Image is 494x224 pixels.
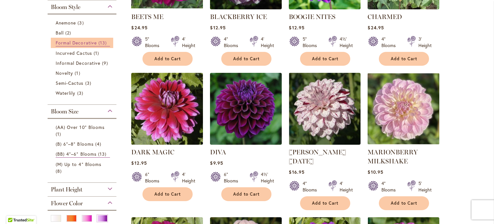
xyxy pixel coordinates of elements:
span: Add to Cart [233,191,260,197]
span: 8 [56,168,63,174]
img: HULIN'S CARNIVAL [289,73,361,145]
span: Novelty [56,70,73,76]
span: $12.95 [131,160,147,166]
span: Add to Cart [154,56,181,62]
span: $10.95 [368,169,383,175]
span: 3 [78,19,85,26]
a: Informal Decorative 9 [56,60,110,66]
a: Novelty 1 [56,70,110,76]
div: 6" Blooms [224,171,242,184]
div: 4' Height [182,36,195,49]
span: 2 [65,29,73,36]
a: MARIONBERRY MILKSHAKE [368,148,418,165]
a: BLACKBERRY ICE [210,13,267,21]
span: (B) 6"–8" Blooms [56,141,94,147]
a: DARK MAGIC [131,148,174,156]
img: DARK MAGIC [131,73,203,145]
span: 9 [102,60,110,66]
span: Incurved Cactus [56,50,92,56]
span: (M) Up to 4" Blooms [56,161,101,167]
button: Add to Cart [379,52,429,66]
a: CHARMED [368,5,439,11]
a: (BB) 4"–6" Blooms 13 [56,151,110,158]
div: 4" Blooms [381,36,399,49]
a: (M) Up to 4" Blooms 8 [56,161,110,174]
a: Semi-Cactus 3 [56,80,110,86]
span: 1 [56,131,63,137]
div: 4" Blooms [303,180,321,193]
div: 4' Height [261,36,274,49]
a: BEETS ME [131,5,203,11]
span: (BB) 4"–6" Blooms [56,151,96,157]
span: Add to Cart [391,200,417,206]
span: Add to Cart [312,200,338,206]
a: Waterlily 3 [56,90,110,96]
span: Bloom Size [51,108,78,115]
a: Incurved Cactus 1 [56,50,110,56]
span: Plant Height [51,186,82,193]
div: 4½' Height [261,171,274,184]
a: DIVA [210,148,226,156]
span: $24.95 [368,24,384,31]
div: 4' Height [182,171,195,184]
a: (B) 6"–8" Blooms 4 [56,141,110,147]
span: 1 [94,50,101,56]
span: 13 [98,39,108,46]
span: Flower Color [51,200,83,207]
span: Semi-Cactus [56,80,84,86]
a: Formal Decorative 13 [56,39,110,46]
button: Add to Cart [221,187,271,201]
span: Informal Decorative [56,60,100,66]
span: 3 [85,80,93,86]
span: Bloom Style [51,4,80,11]
div: 4" Blooms [381,180,399,193]
span: $12.95 [210,24,225,31]
span: 4 [95,141,103,147]
button: Add to Cart [142,187,193,201]
div: 5" Blooms [303,36,321,49]
button: Add to Cart [142,52,193,66]
span: Add to Cart [391,56,417,62]
span: Ball [56,30,64,36]
a: [PERSON_NAME] [DATE] [289,148,346,165]
div: 4" Blooms [224,36,242,49]
span: Add to Cart [312,56,338,62]
img: Diva [210,73,282,145]
a: HULIN'S CARNIVAL [289,140,361,146]
span: (AA) Over 10" Blooms [56,124,105,130]
img: MARIONBERRY MILKSHAKE [368,73,439,145]
span: $24.95 [131,24,147,31]
a: BEETS ME [131,13,163,21]
a: Anemone 3 [56,19,110,26]
div: 5' Height [418,180,432,193]
a: DARK MAGIC [131,140,203,146]
span: 1 [75,70,82,76]
div: 5" Blooms [145,36,163,49]
span: $16.95 [289,169,304,175]
a: BOOGIE NITES [289,5,361,11]
a: CHARMED [368,13,402,21]
span: $12.95 [289,24,304,31]
a: Ball 2 [56,29,110,36]
a: BOOGIE NITES [289,13,335,21]
div: 3' Height [418,36,432,49]
button: Add to Cart [379,196,429,210]
div: 4½' Height [340,36,353,49]
span: Formal Decorative [56,40,97,46]
span: 13 [98,151,108,157]
button: Add to Cart [221,52,271,66]
span: Anemone [56,20,76,26]
a: (AA) Over 10" Blooms 1 [56,124,110,137]
a: BLACKBERRY ICE [210,5,282,11]
iframe: Launch Accessibility Center [5,201,23,219]
button: Add to Cart [300,52,350,66]
div: 4' Height [340,180,353,193]
span: $9.95 [210,160,223,166]
a: MARIONBERRY MILKSHAKE [368,140,439,146]
span: Waterlily [56,90,75,96]
button: Add to Cart [300,196,350,210]
span: Add to Cart [233,56,260,62]
div: 6" Blooms [145,171,163,184]
span: 3 [77,90,85,96]
a: Diva [210,140,282,146]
